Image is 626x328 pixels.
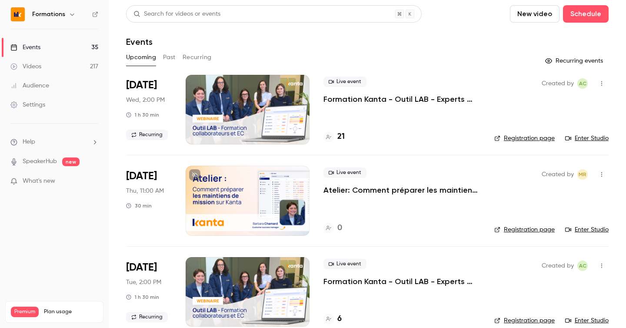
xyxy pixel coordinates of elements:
[494,225,555,234] a: Registration page
[23,137,35,147] span: Help
[183,50,212,64] button: Recurring
[23,177,55,186] span: What's new
[62,157,80,166] span: new
[126,187,164,195] span: Thu, 11:00 AM
[323,77,366,87] span: Live event
[126,312,168,322] span: Recurring
[542,169,574,180] span: Created by
[337,222,342,234] h4: 0
[126,78,157,92] span: [DATE]
[541,54,609,68] button: Recurring events
[323,259,366,269] span: Live event
[494,134,555,143] a: Registration page
[10,137,98,147] li: help-dropdown-opener
[126,37,153,47] h1: Events
[126,202,152,209] div: 30 min
[323,94,480,104] a: Formation Kanta - Outil LAB - Experts Comptables & Collaborateurs
[579,78,586,89] span: AC
[23,157,57,166] a: SpeakerHub
[163,50,176,64] button: Past
[323,131,345,143] a: 21
[126,50,156,64] button: Upcoming
[126,96,165,104] span: Wed, 2:00 PM
[565,316,609,325] a: Enter Studio
[323,167,366,178] span: Live event
[126,169,157,183] span: [DATE]
[323,185,480,195] a: Atelier: Comment préparer les maintiens de missions sur KANTA ?
[126,111,159,118] div: 1 h 30 min
[577,169,588,180] span: Marion Roquet
[577,261,588,271] span: Anaïs Cachelou
[126,278,161,287] span: Tue, 2:00 PM
[88,177,98,185] iframe: Noticeable Trigger
[323,222,342,234] a: 0
[126,130,168,140] span: Recurring
[126,75,172,144] div: Oct 15 Wed, 2:00 PM (Europe/Paris)
[565,134,609,143] a: Enter Studio
[579,169,586,180] span: MR
[126,261,157,274] span: [DATE]
[542,78,574,89] span: Created by
[510,5,559,23] button: New video
[32,10,65,19] h6: Formations
[133,10,220,19] div: Search for videos or events
[126,257,172,327] div: Oct 21 Tue, 2:00 PM (Europe/Paris)
[10,43,40,52] div: Events
[577,78,588,89] span: Anaïs Cachelou
[10,62,41,71] div: Videos
[323,313,342,325] a: 6
[542,261,574,271] span: Created by
[565,225,609,234] a: Enter Studio
[323,276,480,287] a: Formation Kanta - Outil LAB - Experts Comptables & Collaborateurs
[337,313,342,325] h4: 6
[11,7,25,21] img: Formations
[10,100,45,109] div: Settings
[10,81,49,90] div: Audience
[44,308,98,315] span: Plan usage
[563,5,609,23] button: Schedule
[126,294,159,301] div: 1 h 30 min
[337,131,345,143] h4: 21
[494,316,555,325] a: Registration page
[579,261,586,271] span: AC
[126,166,172,235] div: Oct 16 Thu, 11:00 AM (Europe/Paris)
[11,307,39,317] span: Premium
